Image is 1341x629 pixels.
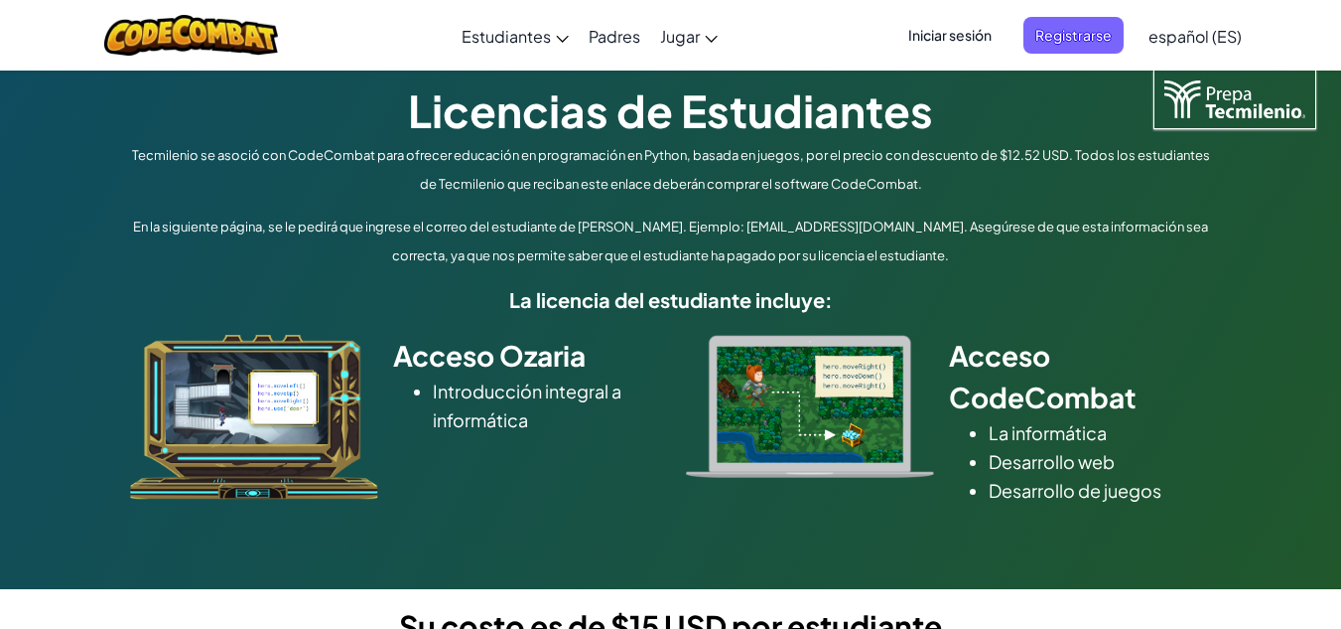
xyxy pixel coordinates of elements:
li: Desarrollo web [989,447,1212,476]
span: español (ES) [1148,26,1242,47]
button: Iniciar sesión [896,17,1004,54]
li: Introducción integral a informática [433,377,656,434]
h2: Acceso Ozaria [393,335,656,377]
span: Jugar [660,26,700,47]
p: En la siguiente página, se le pedirá que ingrese el correo del estudiante de [PERSON_NAME]. Ejemp... [125,213,1217,270]
a: Jugar [650,9,728,63]
p: Tecmilenio se asoció con CodeCombat para ofrecer educación en programación en Python, basada en j... [125,141,1217,199]
li: Desarrollo de juegos [989,476,1212,505]
img: Tecmilenio logo [1153,70,1316,129]
h2: Acceso CodeCombat [949,335,1212,418]
span: Estudiantes [462,26,551,47]
a: Padres [579,9,650,63]
h5: La licencia del estudiante incluye: [125,284,1217,315]
img: CodeCombat logo [104,15,278,56]
img: type_real_code.png [686,335,934,478]
li: La informática [989,418,1212,447]
h1: Licencias de Estudiantes [125,79,1217,141]
button: Registrarse [1023,17,1124,54]
a: Estudiantes [452,9,579,63]
a: español (ES) [1139,9,1252,63]
img: ozaria_acodus.png [130,335,378,500]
